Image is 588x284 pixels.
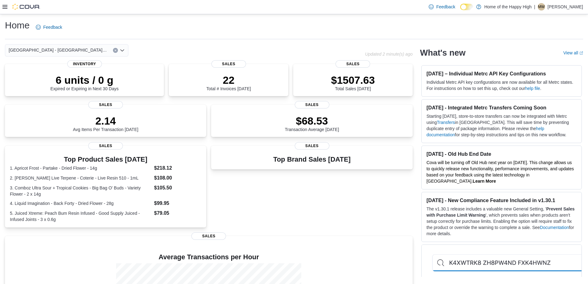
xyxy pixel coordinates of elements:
h3: Top Brand Sales [DATE] [273,156,351,163]
h3: [DATE] - New Compliance Feature Included in v1.30.1 [427,197,577,203]
a: help documentation [427,126,544,137]
dt: 2. [PERSON_NAME] Live Terpene - Coterie - Live Resin 510 - 1mL [10,175,152,181]
div: Expired or Expiring in Next 30 Days [50,74,119,91]
span: MW [538,3,544,11]
p: Updated 2 minute(s) ago [365,52,413,57]
h3: [DATE] - Integrated Metrc Transfers Coming Soon [427,104,577,111]
span: Sales [295,101,329,108]
span: Sales [211,60,246,68]
p: Home of the Happy High [484,3,532,11]
span: Sales [191,232,226,240]
p: 2.14 [73,115,138,127]
span: Feedback [436,4,455,10]
input: Dark Mode [460,4,473,10]
img: Cova [12,4,40,10]
span: Sales [88,142,123,150]
dt: 4. Liquid Imagination - Back Forty - Dried Flower - 28g [10,200,152,206]
p: 6 units / 0 g [50,74,119,86]
h3: [DATE] - Old Hub End Date [427,151,577,157]
p: Individual Metrc API key configurations are now available for all Metrc states. For instructions ... [427,79,577,91]
span: Inventory [67,60,102,68]
div: Matthew Willison [538,3,545,11]
a: Learn More [473,179,496,184]
p: 22 [206,74,251,86]
span: Sales [88,101,123,108]
button: Open list of options [120,48,125,53]
strong: Prevent Sales with Purchase Limit Warning [427,206,575,218]
span: Feedback [43,24,62,30]
a: Feedback [33,21,65,33]
span: Cova will be turning off Old Hub next year on [DATE]. This change allows us to quickly release ne... [427,160,574,184]
p: The v1.30.1 release includes a valuable new General Setting, ' ', which prevents sales when produ... [427,206,577,237]
h1: Home [5,19,30,32]
a: Documentation [540,225,569,230]
div: Total Sales [DATE] [331,74,375,91]
dd: $218.12 [154,164,201,172]
svg: External link [579,51,583,55]
dd: $79.05 [154,210,201,217]
h3: [DATE] – Individual Metrc API Key Configurations [427,70,577,77]
a: help file [525,86,540,91]
dd: $105.50 [154,184,201,192]
span: Sales [295,142,329,150]
div: Total # Invoices [DATE] [206,74,251,91]
p: $68.53 [285,115,339,127]
div: Transaction Average [DATE] [285,115,339,132]
a: Transfers [437,120,455,125]
dt: 5. Juiced Xtreme: Peach Bum Resin Infused - Good Supply Juiced - Infused Joints - 3 x 0.6g [10,210,152,223]
h2: What's new [420,48,465,58]
dd: $108.00 [154,174,201,182]
p: $1507.63 [331,74,375,86]
button: Clear input [113,48,118,53]
dt: 3. Comboz Ultra Sour + Tropical Cookies - Big Bag O' Buds - Variety Flower - 2 x 14g [10,185,152,197]
p: Starting [DATE], store-to-store transfers can now be integrated with Metrc using in [GEOGRAPHIC_D... [427,113,577,138]
p: | [534,3,535,11]
p: [PERSON_NAME] [548,3,583,11]
h3: Top Product Sales [DATE] [10,156,201,163]
span: Sales [336,60,370,68]
div: Avg Items Per Transaction [DATE] [73,115,138,132]
a: Feedback [426,1,457,13]
dt: 1. Apricot Frost - Partake - Dried Flower - 14g [10,165,152,171]
h4: Average Transactions per Hour [10,253,408,261]
a: View allExternal link [563,50,583,55]
dd: $99.95 [154,200,201,207]
span: [GEOGRAPHIC_DATA] - [GEOGRAPHIC_DATA] - Fire & Flower [9,46,107,54]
